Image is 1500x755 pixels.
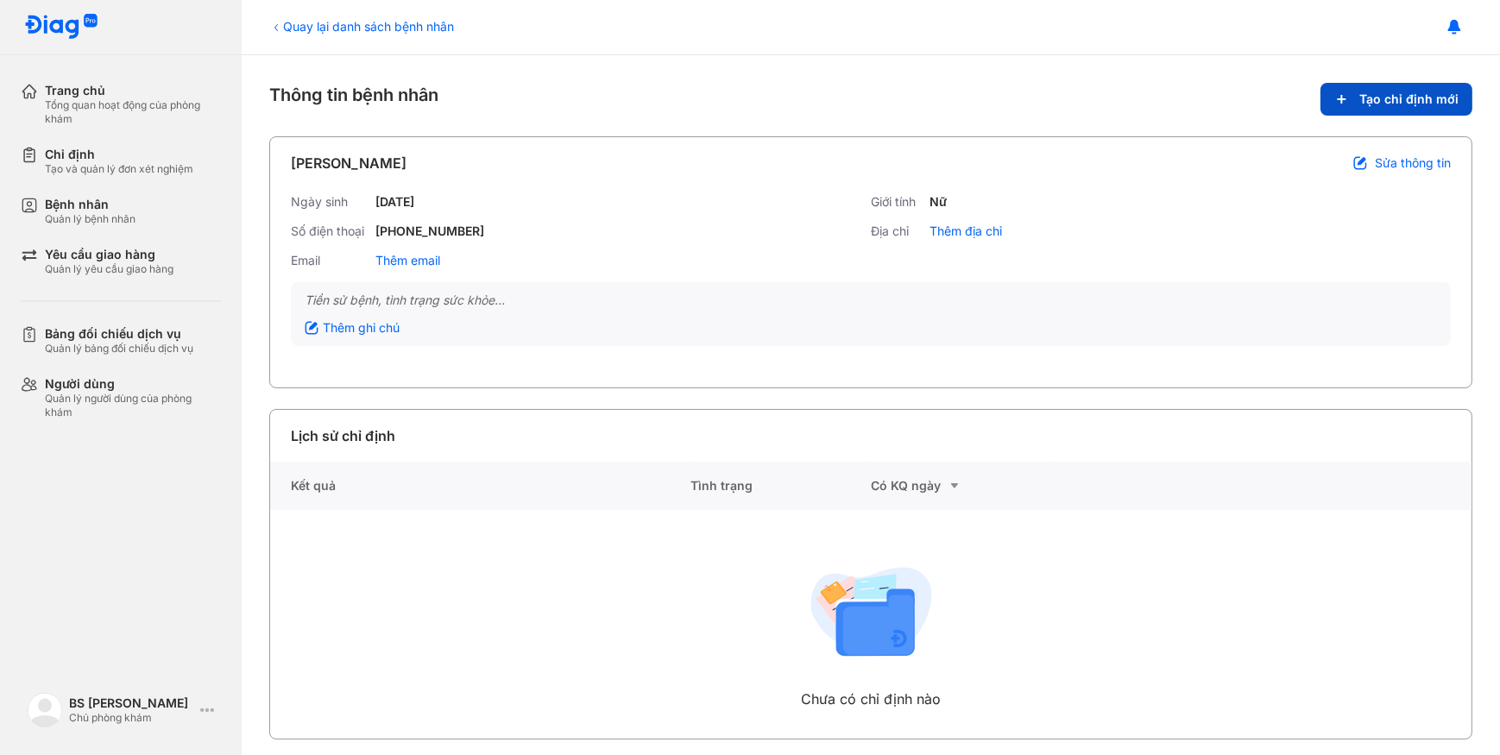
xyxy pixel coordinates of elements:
[269,83,1472,116] div: Thông tin bệnh nhân
[291,253,369,268] div: Email
[45,212,136,226] div: Quản lý bệnh nhân
[269,17,454,35] div: Quay lại danh sách bệnh nhân
[45,376,221,392] div: Người dùng
[45,326,193,342] div: Bảng đối chiếu dịch vụ
[305,320,400,336] div: Thêm ghi chú
[375,194,414,210] div: [DATE]
[69,695,193,711] div: BS [PERSON_NAME]
[871,475,1051,496] div: Có KQ ngày
[375,223,484,239] div: [PHONE_NUMBER]
[871,223,923,239] div: Địa chỉ
[291,425,395,446] div: Lịch sử chỉ định
[45,147,193,162] div: Chỉ định
[45,262,173,276] div: Quản lý yêu cầu giao hàng
[1375,155,1451,171] span: Sửa thông tin
[45,83,221,98] div: Trang chủ
[305,293,1437,308] div: Tiền sử bệnh, tình trạng sức khỏe...
[871,194,923,210] div: Giới tính
[291,223,369,239] div: Số điện thoại
[1359,91,1459,107] span: Tạo chỉ định mới
[801,689,941,709] div: Chưa có chỉ định nào
[45,98,221,126] div: Tổng quan hoạt động của phòng khám
[69,711,193,725] div: Chủ phòng khám
[375,253,440,268] div: Thêm email
[291,194,369,210] div: Ngày sinh
[24,14,98,41] img: logo
[270,462,690,510] div: Kết quả
[28,693,62,727] img: logo
[690,462,871,510] div: Tình trạng
[291,153,407,173] div: [PERSON_NAME]
[45,247,173,262] div: Yêu cầu giao hàng
[930,223,1002,239] div: Thêm địa chỉ
[45,197,136,212] div: Bệnh nhân
[930,194,947,210] div: Nữ
[45,162,193,176] div: Tạo và quản lý đơn xét nghiệm
[1320,83,1472,116] button: Tạo chỉ định mới
[45,342,193,355] div: Quản lý bảng đối chiếu dịch vụ
[45,392,221,419] div: Quản lý người dùng của phòng khám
